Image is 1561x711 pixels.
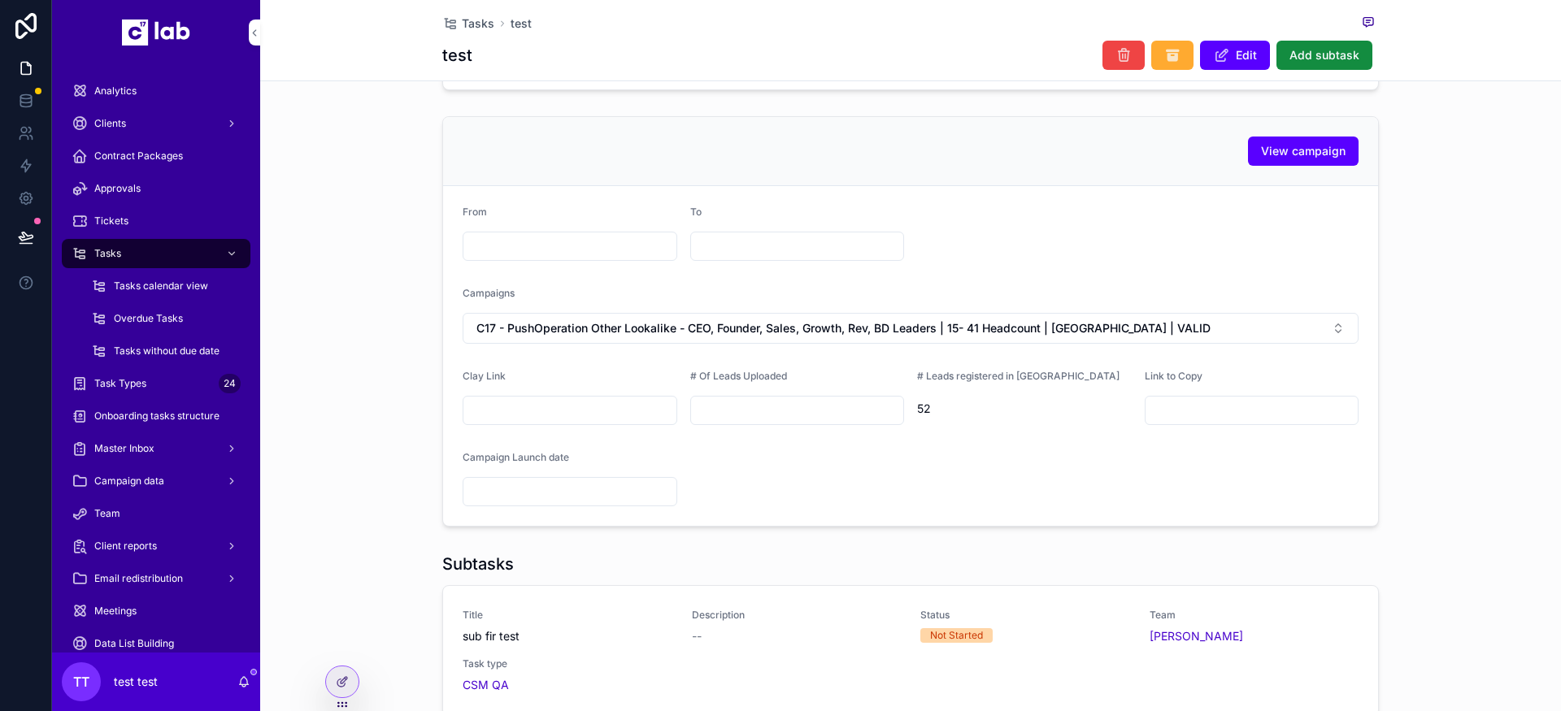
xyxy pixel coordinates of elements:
span: Clay Link [463,370,506,382]
span: Master Inbox [94,442,154,455]
span: Approvals [94,182,141,195]
span: Task Types [94,377,146,390]
a: Task Types24 [62,369,250,398]
a: Approvals [62,174,250,203]
div: 24 [219,374,241,393]
a: Contract Packages [62,141,250,171]
span: Tasks calendar view [114,280,208,293]
a: Team [62,499,250,528]
span: Link to Copy [1145,370,1202,382]
a: Tasks [62,239,250,268]
a: Data List Building [62,629,250,658]
span: Campaign data [94,475,164,488]
span: Clients [94,117,126,130]
a: Meetings [62,596,250,626]
span: Onboarding tasks structure [94,410,220,423]
span: 52 [917,401,1132,417]
span: Tasks [94,247,121,260]
span: # Leads registered in [GEOGRAPHIC_DATA] [917,370,1120,382]
span: Analytics [94,85,137,98]
span: Edit [1236,47,1257,63]
button: Edit [1200,41,1270,70]
div: Not Started [930,628,983,643]
span: Add subtask [1289,47,1359,63]
span: Tickets [94,215,128,228]
span: Team [1150,609,1359,622]
span: Campaigns [463,287,515,299]
span: Title [463,609,672,622]
span: Email redistribution [94,572,183,585]
span: Client reports [94,540,157,553]
button: Select Button [463,313,1359,344]
a: Campaign data [62,466,250,496]
h1: Subtasks [442,553,514,575]
span: Description [692,609,902,622]
a: Client reports [62,531,250,561]
span: Data List Building [94,637,174,650]
span: Tasks [462,15,494,32]
button: View campaign [1248,137,1359,166]
a: Tasks without due date [81,336,250,366]
a: test [511,15,532,32]
a: Master Inbox [62,434,250,463]
a: [PERSON_NAME] [1150,628,1243,644]
button: Add subtask [1276,41,1372,70]
a: CSM QA [463,677,509,693]
span: Overdue Tasks [114,312,183,325]
span: Contract Packages [94,150,183,163]
span: Meetings [94,605,137,618]
span: From [463,206,487,218]
span: Campaign Launch date [463,451,569,463]
span: View campaign [1261,143,1346,159]
div: scrollable content [52,65,260,652]
span: # Of Leads Uploaded [690,370,787,382]
p: test test [114,674,158,690]
a: Overdue Tasks [81,304,250,333]
span: To [690,206,702,218]
span: sub fir test [463,628,672,644]
a: Tasks calendar view [81,271,250,301]
h1: test [442,44,472,67]
span: -- [692,628,702,644]
a: Clients [62,109,250,138]
span: tt [73,672,89,691]
a: Tasks [442,15,494,32]
span: C17 - PushOperation Other Lookalike - CEO, Founder, Sales, Growth, Rev, BD Leaders | 15- 41 Headc... [476,320,1211,336]
a: Email redistribution [62,564,250,593]
span: Team [94,507,120,520]
span: Status [920,609,1130,622]
span: Tasks without due date [114,345,220,358]
a: Analytics [62,76,250,106]
span: Task type [463,657,672,670]
a: Onboarding tasks structure [62,401,250,431]
a: Tickets [62,206,250,236]
img: App logo [122,20,190,46]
